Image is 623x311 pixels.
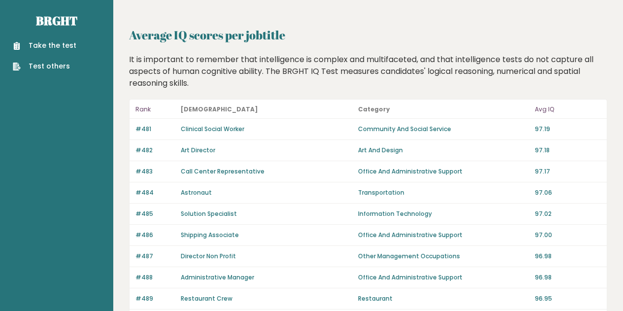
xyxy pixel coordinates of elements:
[181,231,239,239] a: Shipping Associate
[135,231,175,240] p: #486
[181,125,244,133] a: Clinical Social Worker
[135,104,175,115] p: Rank
[535,209,601,218] p: 97.02
[535,273,601,282] p: 96.98
[181,146,215,154] a: Art Director
[135,294,175,303] p: #489
[535,188,601,197] p: 97.06
[126,54,611,89] div: It is important to remember that intelligence is complex and multifaceted, and that intelligence ...
[13,40,76,51] a: Take the test
[358,167,529,176] p: Office And Administrative Support
[358,125,529,134] p: Community And Social Service
[535,146,601,155] p: 97.18
[135,252,175,261] p: #487
[135,273,175,282] p: #488
[135,209,175,218] p: #485
[181,252,236,260] a: Director Non Profit
[535,294,601,303] p: 96.95
[358,146,529,155] p: Art And Design
[358,252,529,261] p: Other Management Occupations
[358,294,529,303] p: Restaurant
[135,125,175,134] p: #481
[358,105,390,113] b: Category
[535,167,601,176] p: 97.17
[135,188,175,197] p: #484
[535,125,601,134] p: 97.19
[135,146,175,155] p: #482
[181,167,264,175] a: Call Center Representative
[181,273,254,281] a: Administrative Manager
[181,188,212,197] a: Astronaut
[36,13,77,29] a: Brght
[535,252,601,261] p: 96.98
[535,231,601,240] p: 97.00
[181,105,258,113] b: [DEMOGRAPHIC_DATA]
[358,231,529,240] p: Office And Administrative Support
[129,26,607,44] h2: Average IQ scores per jobtitle
[358,209,529,218] p: Information Technology
[358,273,529,282] p: Office And Administrative Support
[181,294,232,303] a: Restaurant Crew
[181,209,237,218] a: Solution Specialist
[135,167,175,176] p: #483
[535,104,601,115] p: Avg IQ
[358,188,529,197] p: Transportation
[13,61,76,71] a: Test others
